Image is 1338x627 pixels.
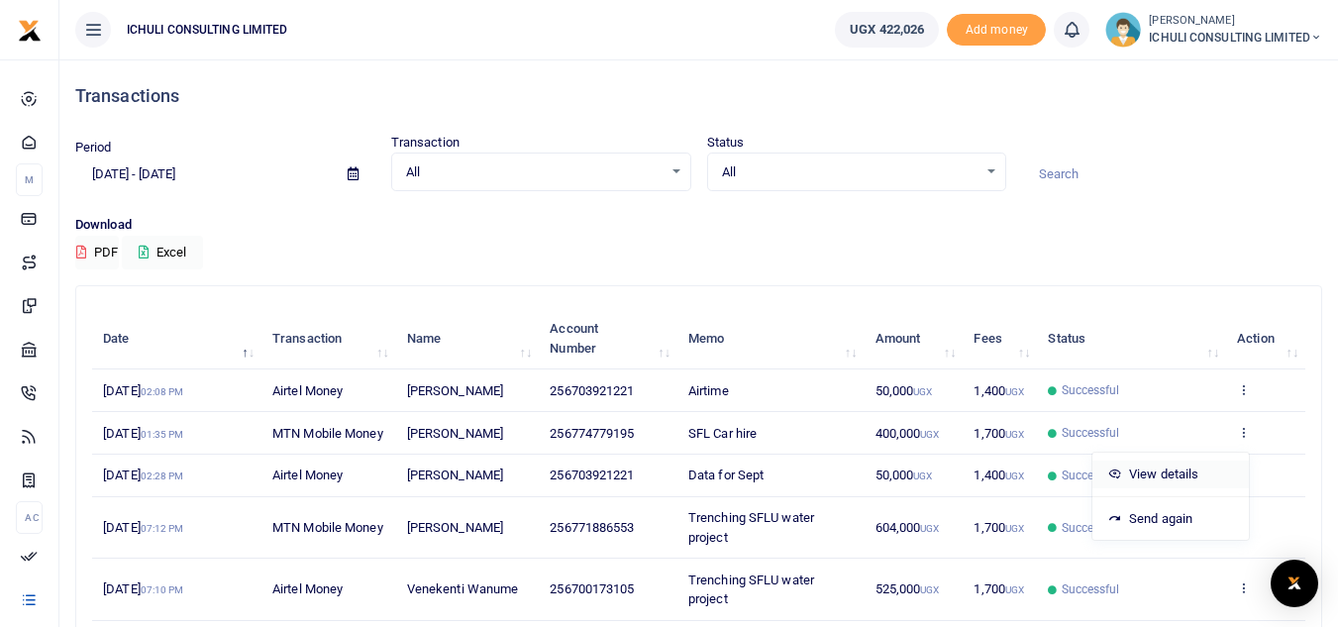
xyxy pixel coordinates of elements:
[1005,429,1024,440] small: UGX
[396,308,540,369] th: Name: activate to sort column ascending
[75,85,1322,107] h4: Transactions
[1062,424,1120,442] span: Successful
[974,581,1024,596] span: 1,700
[875,581,940,596] span: 525,000
[688,468,764,482] span: Data for Sept
[688,426,757,441] span: SFL Car hire
[103,520,183,535] span: [DATE]
[1105,12,1141,48] img: profile-user
[688,383,729,398] span: Airtime
[1005,386,1024,397] small: UGX
[141,386,184,397] small: 02:08 PM
[947,14,1046,47] span: Add money
[677,308,865,369] th: Memo: activate to sort column ascending
[550,468,634,482] span: 256703921221
[539,308,677,369] th: Account Number: activate to sort column ascending
[550,426,634,441] span: 256774779195
[864,308,963,369] th: Amount: activate to sort column ascending
[920,429,939,440] small: UGX
[407,426,503,441] span: [PERSON_NAME]
[1271,560,1318,607] div: Open Intercom Messenger
[1092,461,1249,488] a: View details
[141,523,184,534] small: 07:12 PM
[272,426,383,441] span: MTN Mobile Money
[75,138,112,157] label: Period
[16,163,43,196] li: M
[1062,467,1120,484] span: Successful
[407,468,503,482] span: [PERSON_NAME]
[688,573,814,607] span: Trenching SFLU water project
[920,584,939,595] small: UGX
[722,162,978,182] span: All
[75,215,1322,236] p: Download
[913,470,932,481] small: UGX
[550,581,634,596] span: 256700173105
[122,236,203,269] button: Excel
[1149,29,1322,47] span: ICHULI CONSULTING LIMITED
[1149,13,1322,30] small: [PERSON_NAME]
[103,468,183,482] span: [DATE]
[947,14,1046,47] li: Toup your wallet
[272,383,343,398] span: Airtel Money
[92,308,261,369] th: Date: activate to sort column descending
[103,581,183,596] span: [DATE]
[947,21,1046,36] a: Add money
[1105,12,1322,48] a: profile-user [PERSON_NAME] ICHULI CONSULTING LIMITED
[103,383,183,398] span: [DATE]
[261,308,396,369] th: Transaction: activate to sort column ascending
[1226,308,1305,369] th: Action: activate to sort column ascending
[974,383,1024,398] span: 1,400
[1022,157,1322,191] input: Search
[963,308,1037,369] th: Fees: activate to sort column ascending
[850,20,924,40] span: UGX 422,026
[406,162,663,182] span: All
[875,426,940,441] span: 400,000
[119,21,296,39] span: ICHULI CONSULTING LIMITED
[141,429,184,440] small: 01:35 PM
[75,236,119,269] button: PDF
[141,470,184,481] small: 02:28 PM
[707,133,745,153] label: Status
[407,520,503,535] span: [PERSON_NAME]
[103,426,183,441] span: [DATE]
[1062,580,1120,598] span: Successful
[875,468,933,482] span: 50,000
[1092,505,1249,533] a: Send again
[920,523,939,534] small: UGX
[827,12,947,48] li: Wallet ballance
[18,19,42,43] img: logo-small
[913,386,932,397] small: UGX
[272,520,383,535] span: MTN Mobile Money
[835,12,939,48] a: UGX 422,026
[974,468,1024,482] span: 1,400
[391,133,460,153] label: Transaction
[550,520,634,535] span: 256771886553
[407,383,503,398] span: [PERSON_NAME]
[1005,470,1024,481] small: UGX
[875,383,933,398] span: 50,000
[18,22,42,37] a: logo-small logo-large logo-large
[1005,584,1024,595] small: UGX
[272,581,343,596] span: Airtel Money
[1005,523,1024,534] small: UGX
[16,501,43,534] li: Ac
[75,157,332,191] input: select period
[875,520,940,535] span: 604,000
[1062,519,1120,537] span: Successful
[688,510,814,545] span: Trenching SFLU water project
[272,468,343,482] span: Airtel Money
[1062,381,1120,399] span: Successful
[974,520,1024,535] span: 1,700
[407,581,519,596] span: Venekenti Wanume
[1037,308,1226,369] th: Status: activate to sort column ascending
[141,584,184,595] small: 07:10 PM
[974,426,1024,441] span: 1,700
[550,383,634,398] span: 256703921221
